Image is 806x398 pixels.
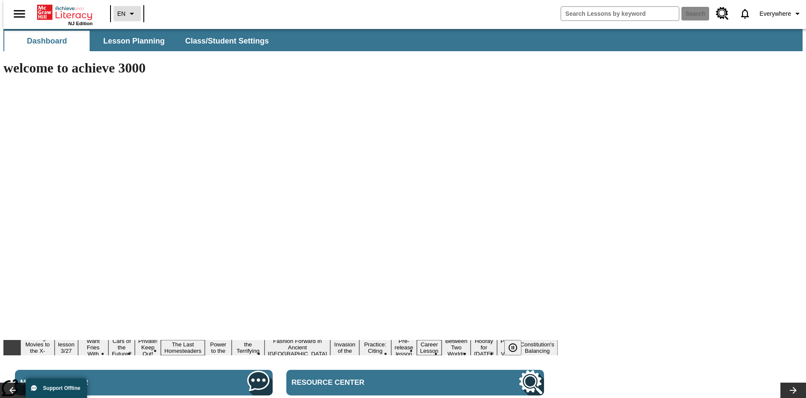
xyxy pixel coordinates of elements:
[117,9,125,18] span: EN
[205,334,232,362] button: Slide 7 Solar Power to the People
[471,337,497,358] button: Slide 15 Hooray for Constitution Day!
[391,337,417,358] button: Slide 12 Pre-release lesson
[561,7,679,20] input: search field
[7,1,32,26] button: Open side menu
[43,385,80,391] span: Support Offline
[734,3,756,25] a: Notifications
[26,378,87,398] button: Support Offline
[504,340,530,355] div: Pause
[232,334,265,362] button: Slide 8 Attack of the Terrifying Tomatoes
[113,6,141,21] button: Language: EN, Select a language
[135,337,161,358] button: Slide 5 Private! Keep Out!
[68,21,93,26] span: NJ Edition
[55,334,78,362] button: Slide 2 Test lesson 3/27 en
[517,334,558,362] button: Slide 17 The Constitution's Balancing Act
[359,334,391,362] button: Slide 11 Mixed Practice: Citing Evidence
[780,383,806,398] button: Lesson carousel, Next
[330,334,359,362] button: Slide 10 The Invasion of the Free CD
[161,340,205,355] button: Slide 6 The Last Homesteaders
[265,337,331,358] button: Slide 9 Fashion Forward in Ancient Rome
[108,337,135,358] button: Slide 4 Cars of the Future?
[178,31,276,51] button: Class/Student Settings
[3,31,276,51] div: SubNavbar
[37,3,93,26] div: Home
[756,6,806,21] button: Profile/Settings
[291,378,448,387] span: Resource Center
[15,370,273,395] a: Message Center
[91,31,177,51] button: Lesson Planning
[78,330,109,365] button: Slide 3 Do You Want Fries With That?
[497,337,517,358] button: Slide 16 Point of View
[442,337,471,358] button: Slide 14 Between Two Worlds
[711,2,734,25] a: Resource Center, Will open in new tab
[20,378,177,387] span: Message Center
[20,334,55,362] button: Slide 1 Taking Movies to the X-Dimension
[3,29,803,51] div: SubNavbar
[417,340,442,355] button: Slide 13 Career Lesson
[3,60,558,76] h1: welcome to achieve 3000
[286,370,544,395] a: Resource Center, Will open in new tab
[4,31,90,51] button: Dashboard
[504,340,521,355] button: Pause
[37,4,93,21] a: Home
[759,9,791,18] span: Everywhere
